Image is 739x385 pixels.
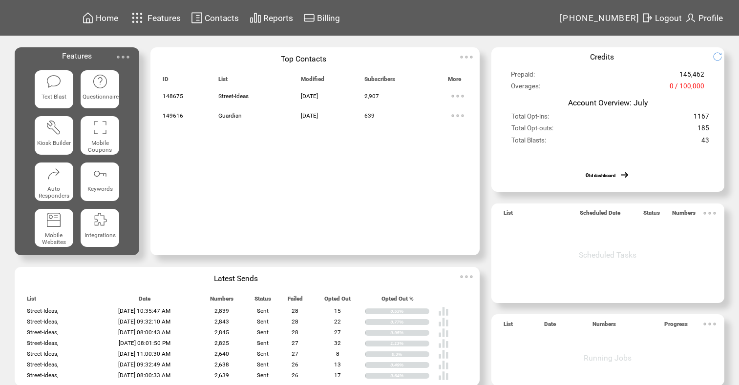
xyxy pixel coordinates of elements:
span: List [27,295,36,306]
span: 2,839 [214,307,229,314]
span: 1167 [694,113,709,124]
span: 145,462 [679,71,704,82]
span: 2,907 [364,93,379,100]
span: Latest Sends [214,274,258,283]
span: Sent [257,372,269,379]
span: Running Jobs [584,353,632,363]
span: [DATE] 08:01:50 PM [119,340,170,346]
div: 0.53% [390,308,429,314]
img: creidtcard.svg [303,12,315,24]
span: 32 [334,340,341,346]
img: keywords.svg [92,166,108,182]
span: Contacts [205,13,239,23]
div: 0.3% [392,351,429,357]
span: Sent [257,329,269,336]
span: Street-Ideas, [27,340,58,346]
span: Opted Out [324,295,351,306]
a: Keywords [81,162,119,201]
a: Features [127,8,183,27]
div: 0.95% [390,330,429,336]
span: Street-Ideas, [27,329,58,336]
span: Numbers [210,295,233,306]
span: 27 [292,340,298,346]
img: refresh.png [713,52,730,61]
div: 0.49% [390,362,429,368]
span: 185 [697,124,709,136]
span: Sent [257,350,269,357]
span: [DATE] 10:35:47 AM [118,307,170,314]
a: Integrations [81,209,119,247]
span: 2,640 [214,350,229,357]
span: [PHONE_NUMBER] [560,13,640,23]
span: 2,845 [214,329,229,336]
span: Auto Responders [39,185,69,199]
img: features.svg [129,10,146,26]
span: [DATE] 08:00:43 AM [118,329,170,336]
span: 17 [334,372,341,379]
img: chart.svg [250,12,261,24]
span: 13 [334,361,341,368]
a: Kiosk Builder [35,116,73,155]
span: 28 [292,318,298,325]
span: Scheduled Tasks [579,250,636,260]
span: Street-Ideas, [27,372,58,379]
img: tool%201.svg [46,120,62,135]
a: Questionnaire [81,70,119,109]
span: [DATE] 09:32:10 AM [118,318,170,325]
span: Kiosk Builder [37,140,71,146]
span: Profile [698,13,723,23]
span: 8 [336,350,339,357]
a: Reports [248,10,295,25]
span: 28 [292,307,298,314]
span: Date [139,295,150,306]
a: Billing [302,10,341,25]
span: Opted Out % [381,295,414,306]
span: Logout [655,13,682,23]
span: Sent [257,307,269,314]
span: 22 [334,318,341,325]
span: List [504,321,513,332]
span: Date [544,321,556,332]
span: [DATE] 08:00:33 AM [118,372,170,379]
span: 639 [364,112,375,119]
img: auto-responders.svg [46,166,62,182]
img: exit.svg [641,12,653,24]
img: ellypsis.svg [700,203,719,223]
span: List [218,76,228,87]
img: text-blast.svg [46,74,62,89]
span: 2,825 [214,340,229,346]
span: 43 [701,137,709,148]
span: [DATE] 09:32:49 AM [118,361,170,368]
span: 27 [292,350,298,357]
a: Text Blast [35,70,73,109]
span: Scheduled Date [580,209,620,221]
img: poll%20-%20white.svg [438,306,449,317]
span: [DATE] [301,93,318,100]
a: Mobile Coupons [81,116,119,155]
span: Prepaid: [511,71,535,82]
span: Features [62,51,92,61]
span: Subscribers [364,76,395,87]
span: List [504,209,513,221]
span: 26 [292,372,298,379]
span: Total Opt-outs: [511,124,553,136]
img: ellypsis.svg [457,47,476,67]
span: Numbers [592,321,616,332]
span: Home [96,13,118,23]
img: coupons.svg [92,120,108,135]
span: Sent [257,340,269,346]
span: Street-Ideas, [27,350,58,357]
span: Street-Ideas, [27,361,58,368]
img: ellypsis.svg [700,314,719,334]
a: Old dashboard [586,173,615,178]
span: Text Blast [42,93,66,100]
span: Numbers [672,209,696,221]
span: Failed [288,295,303,306]
span: Sent [257,361,269,368]
div: 0.64% [390,373,429,379]
a: Contacts [190,10,240,25]
span: 2,639 [214,372,229,379]
span: 148675 [163,93,183,100]
a: Mobile Websites [35,209,73,247]
span: 0 / 100,000 [670,82,704,94]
